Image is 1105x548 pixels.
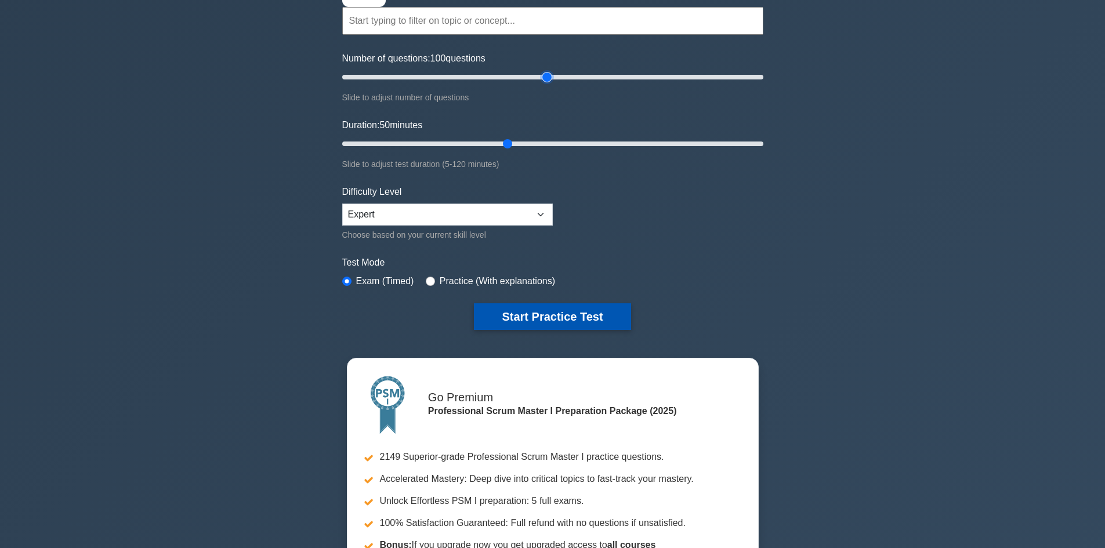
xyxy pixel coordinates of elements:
label: Test Mode [342,256,763,270]
label: Practice (With explanations) [440,274,555,288]
div: Slide to adjust test duration (5-120 minutes) [342,157,763,171]
div: Choose based on your current skill level [342,228,553,242]
span: 50 [379,120,390,130]
input: Start typing to filter on topic or concept... [342,7,763,35]
div: Slide to adjust number of questions [342,90,763,104]
label: Duration: minutes [342,118,423,132]
label: Exam (Timed) [356,274,414,288]
span: 100 [430,53,446,63]
label: Number of questions: questions [342,52,486,66]
button: Start Practice Test [474,303,631,330]
label: Difficulty Level [342,185,402,199]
